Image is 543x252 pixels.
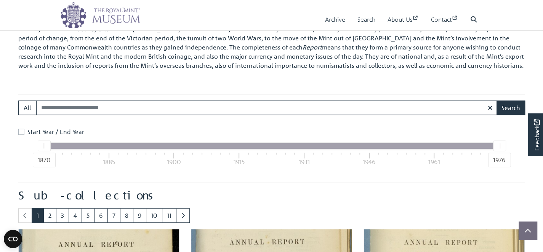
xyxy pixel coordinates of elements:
[357,9,375,30] a: Search
[107,208,120,223] a: Goto page 7
[43,208,56,223] a: Goto page 2
[234,157,245,166] div: 1915
[18,100,37,115] button: All
[167,157,181,166] div: 1900
[36,100,497,115] input: Search this collection...
[176,208,190,223] a: Next page
[388,9,419,30] a: About Us
[303,43,322,51] em: Report
[82,208,95,223] a: Goto page 5
[532,119,541,151] span: Feedback
[103,157,115,166] div: 1885
[488,153,511,167] div: 1976
[18,24,525,70] p: The Royal Mint’s contain [PERSON_NAME] discussion of major issues relating to the Mint, currency ...
[133,208,146,223] a: Goto page 9
[431,9,458,30] a: Contact
[120,208,133,223] a: Goto page 8
[18,208,32,223] li: Previous page
[94,208,108,223] a: Goto page 6
[162,208,176,223] a: Goto page 11
[65,25,109,33] em: Annual Reports
[32,153,55,167] div: 1870
[27,127,84,136] label: Start Year / End Year
[519,222,537,240] button: Scroll to top
[497,100,525,115] button: Search
[146,208,162,223] a: Goto page 10
[528,113,543,156] a: Would you like to provide feedback?
[60,2,140,29] img: logo_wide.png
[32,208,44,223] span: Goto page 1
[325,9,345,30] a: Archive
[56,208,69,223] a: Goto page 3
[4,230,22,248] button: Open CMP widget
[428,157,440,166] div: 1961
[18,188,525,202] h2: Sub-collections
[18,208,525,223] nav: pagination
[69,208,82,223] a: Goto page 4
[298,157,309,166] div: 1931
[363,157,376,166] div: 1946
